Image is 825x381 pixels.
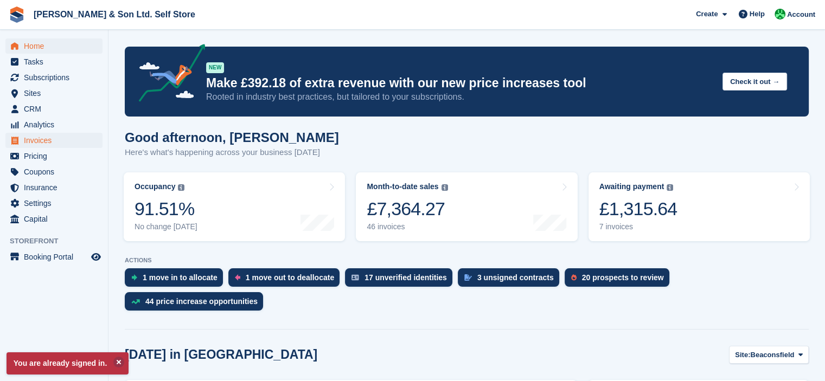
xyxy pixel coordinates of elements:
a: menu [5,101,103,117]
div: Month-to-date sales [367,182,438,191]
div: 3 unsigned contracts [477,273,554,282]
span: Invoices [24,133,89,148]
div: £7,364.27 [367,198,447,220]
span: CRM [24,101,89,117]
h1: Good afternoon, [PERSON_NAME] [125,130,339,145]
p: You are already signed in. [7,352,129,374]
div: 20 prospects to review [582,273,664,282]
div: 91.51% [135,198,197,220]
div: 7 invoices [599,222,677,231]
div: 44 price increase opportunities [145,297,258,306]
a: menu [5,148,103,164]
img: verify_identity-adf6edd0f0f0b5bbfe63781bf79b02c33cf7c696d77639b501bdc392416b5a36.svg [351,274,359,281]
p: Here's what's happening across your business [DATE] [125,146,339,159]
span: Site: [735,350,750,360]
img: move_ins_to_allocate_icon-fdf77a2bb77ea45bf5b3d319d69a93e2d87916cf1d5bf7949dd705db3b84f3ca.svg [131,274,137,281]
img: price-adjustments-announcement-icon-8257ccfd72463d97f412b2fc003d46551f7dbcb40ab6d574587a9cd5c0d94... [130,44,206,106]
span: Booking Portal [24,249,89,264]
span: Insurance [24,180,89,195]
a: menu [5,54,103,69]
span: Pricing [24,148,89,164]
img: move_outs_to_deallocate_icon-f764333ba52eb49d3ac5e1228854f67142a1ed5810a6f6cc68b1a99e826820c5.svg [235,274,240,281]
a: menu [5,38,103,54]
a: Occupancy 91.51% No change [DATE] [124,172,345,241]
p: ACTIONS [125,257,809,264]
a: menu [5,86,103,101]
button: Site: Beaconsfield [729,346,809,364]
div: NEW [206,62,224,73]
a: 17 unverified identities [345,268,458,292]
a: Month-to-date sales £7,364.27 46 invoices [356,172,577,241]
div: No change [DATE] [135,222,197,231]
span: Analytics [24,117,89,132]
a: menu [5,180,103,195]
span: Tasks [24,54,89,69]
a: menu [5,70,103,85]
a: menu [5,249,103,264]
a: menu [5,133,103,148]
a: 3 unsigned contracts [458,268,565,292]
p: Make £392.18 of extra revenue with our new price increases tool [206,75,714,91]
img: stora-icon-8386f47178a22dfd0bd8f6a31ec36ba5ce8667c1dd55bd0f319d3a0aa187defe.svg [9,7,25,23]
span: Settings [24,196,89,211]
span: Subscriptions [24,70,89,85]
a: menu [5,196,103,211]
span: Account [787,9,815,20]
a: [PERSON_NAME] & Son Ltd. Self Store [29,5,200,23]
a: 1 move in to allocate [125,268,228,292]
span: Coupons [24,164,89,179]
img: price_increase_opportunities-93ffe204e8149a01c8c9dc8f82e8f89637d9d84a8eef4429ea346261dce0b2c0.svg [131,299,140,304]
span: Beaconsfield [750,350,794,360]
img: Kelly Lowe [775,9,785,20]
p: Rooted in industry best practices, but tailored to your subscriptions. [206,91,714,103]
div: 1 move in to allocate [143,273,218,282]
a: menu [5,164,103,179]
img: prospect-51fa495bee0391a8d652442698ab0144808aea92771e9ea1ae160a38d050c398.svg [571,274,577,281]
span: Help [750,9,765,20]
img: contract_signature_icon-13c848040528278c33f63329250d36e43548de30e8caae1d1a13099fd9432cc5.svg [464,274,472,281]
div: Occupancy [135,182,175,191]
span: Create [696,9,718,20]
h2: [DATE] in [GEOGRAPHIC_DATA] [125,347,317,362]
div: Awaiting payment [599,182,664,191]
div: 1 move out to deallocate [246,273,334,282]
a: 20 prospects to review [565,268,675,292]
span: Storefront [10,236,108,247]
a: Preview store [89,250,103,263]
a: 1 move out to deallocate [228,268,345,292]
span: Home [24,38,89,54]
img: icon-info-grey-7440780725fd019a000dd9b08b2336e03edf1995a4989e88bcd33f0948082b44.svg [667,184,673,191]
span: Capital [24,211,89,227]
button: Check it out → [722,73,787,91]
span: Sites [24,86,89,101]
img: icon-info-grey-7440780725fd019a000dd9b08b2336e03edf1995a4989e88bcd33f0948082b44.svg [178,184,184,191]
a: Awaiting payment £1,315.64 7 invoices [589,172,810,241]
div: £1,315.64 [599,198,677,220]
a: menu [5,117,103,132]
div: 46 invoices [367,222,447,231]
img: icon-info-grey-7440780725fd019a000dd9b08b2336e03edf1995a4989e88bcd33f0948082b44.svg [442,184,448,191]
a: menu [5,211,103,227]
div: 17 unverified identities [364,273,447,282]
a: 44 price increase opportunities [125,292,268,316]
